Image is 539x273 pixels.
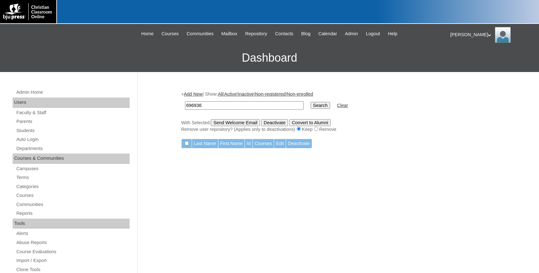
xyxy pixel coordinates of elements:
[366,30,380,37] span: Logout
[138,30,157,37] a: Home
[318,30,337,37] span: Calendar
[238,92,254,97] a: Inactive
[16,109,130,117] a: Faculty & Staff
[181,126,493,133] div: Remove user repository? (Applies only to deactivations) Keep Remove
[245,30,267,37] span: Repository
[13,97,130,108] div: Users
[218,92,223,97] a: All
[385,30,401,37] a: Help
[13,219,130,229] div: Tools
[253,139,274,148] td: Courses
[495,27,511,43] img: Karen Lawton
[16,174,130,181] a: Terms
[16,209,130,217] a: Reports
[192,139,218,148] td: Last Name
[224,92,237,97] a: Active
[275,30,293,37] span: Contacts
[16,127,130,135] a: Students
[363,30,383,37] a: Logout
[218,139,245,148] td: First Name
[242,30,270,37] a: Repository
[245,139,252,148] td: Id
[16,248,130,256] a: Course Evaluations
[16,239,130,247] a: Abuse Reports
[301,30,310,37] span: Blog
[261,119,288,126] input: Deactivate
[3,3,53,20] img: logo-white.png
[185,101,304,110] input: Search
[345,30,358,37] span: Admin
[255,92,285,97] a: Non-registered
[16,88,130,96] a: Admin Home
[3,44,536,72] h3: Dashboard
[16,136,130,143] a: Auto Login
[211,119,260,126] input: Send Welcome Email
[388,30,397,37] span: Help
[158,30,182,37] a: Courses
[311,102,330,109] input: Search
[342,30,361,37] a: Admin
[13,153,130,164] div: Courses & Communities
[16,257,130,265] a: Import / Export
[286,139,312,148] td: Deactivate
[16,230,130,237] a: Alerts
[337,103,348,108] a: Clear
[183,30,217,37] a: Communities
[16,201,130,209] a: Communities
[161,30,179,37] span: Courses
[450,27,533,43] div: [PERSON_NAME]
[187,30,214,37] span: Communities
[181,91,493,132] div: + | Show: | | | |
[298,30,313,37] a: Blog
[16,183,130,191] a: Categories
[184,92,202,97] a: Add New
[287,92,313,97] a: Non-enrolled
[181,119,493,133] div: With Selected:
[16,192,130,199] a: Courses
[289,119,331,126] input: Convert to Alumni
[274,139,286,148] td: Edit
[141,30,154,37] span: Home
[272,30,296,37] a: Contacts
[16,118,130,125] a: Parents
[16,145,130,153] a: Departments
[315,30,340,37] a: Calendar
[222,30,238,37] span: Mailbox
[16,165,130,173] a: Campuses
[218,30,241,37] a: Mailbox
